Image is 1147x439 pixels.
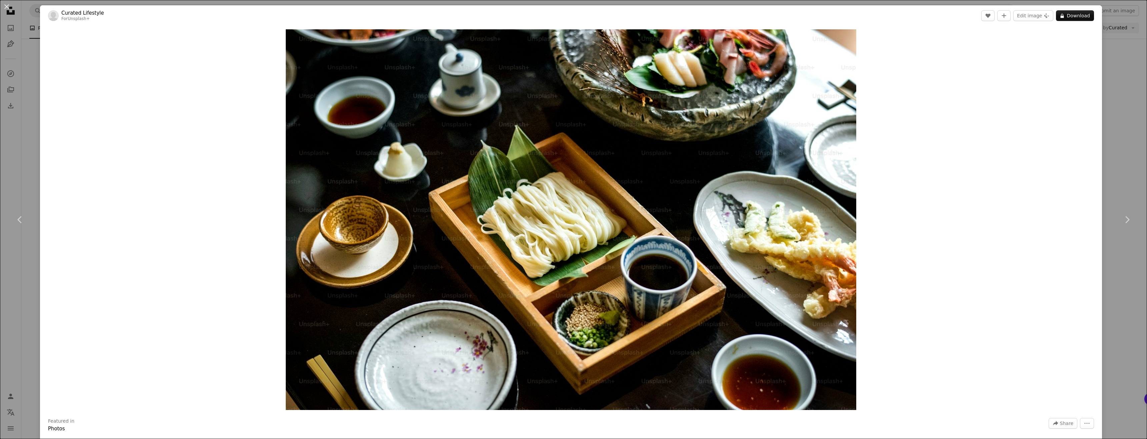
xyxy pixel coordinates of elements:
button: Edit image [1013,10,1053,21]
button: Download [1056,10,1094,21]
img: Japanese food set on the table [286,29,857,410]
button: More Actions [1080,418,1094,429]
a: Unsplash+ [68,16,90,21]
a: Curated Lifestyle [61,10,104,16]
a: Next [1107,188,1147,252]
h3: Featured in [48,418,74,425]
span: Share [1060,418,1073,428]
div: For [61,16,104,22]
button: Share this image [1049,418,1077,429]
a: Photos [48,426,65,432]
button: Zoom in on this image [286,29,857,410]
button: Add to Collection [997,10,1011,21]
img: Go to Curated Lifestyle's profile [48,10,59,21]
button: Like [981,10,995,21]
